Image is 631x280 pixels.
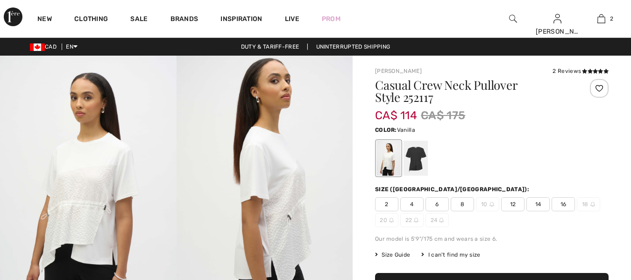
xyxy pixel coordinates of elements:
[375,251,410,259] span: Size Guide
[580,13,623,24] a: 2
[375,185,531,194] div: Size ([GEOGRAPHIC_DATA]/[GEOGRAPHIC_DATA]):
[285,14,299,24] a: Live
[375,213,398,227] span: 20
[37,15,52,25] a: New
[400,213,424,227] span: 22
[536,27,579,36] div: [PERSON_NAME]
[577,197,600,211] span: 18
[30,43,45,51] img: Canadian Dollar
[375,197,398,211] span: 2
[439,218,444,223] img: ring-m.svg
[220,15,262,25] span: Inspiration
[389,218,394,223] img: ring-m.svg
[553,67,609,75] div: 2 Reviews
[30,43,60,50] span: CAD
[553,13,561,24] img: My Info
[375,79,570,103] h1: Casual Crew Neck Pullover Style 252117
[451,197,474,211] span: 8
[404,141,428,176] div: Black
[376,141,401,176] div: Vanilla
[375,127,397,133] span: Color:
[509,13,517,24] img: search the website
[421,107,465,124] span: CA$ 175
[597,13,605,24] img: My Bag
[322,14,340,24] a: Prom
[375,235,609,243] div: Our model is 5'9"/175 cm and wears a size 6.
[397,127,415,133] span: Vanilla
[74,15,108,25] a: Clothing
[375,100,417,122] span: CA$ 114
[66,43,78,50] span: EN
[400,197,424,211] span: 4
[590,202,595,207] img: ring-m.svg
[421,251,480,259] div: I can't find my size
[553,14,561,23] a: Sign In
[4,7,22,26] img: 1ère Avenue
[501,197,525,211] span: 12
[425,213,449,227] span: 24
[526,197,550,211] span: 14
[552,197,575,211] span: 16
[170,15,199,25] a: Brands
[476,197,499,211] span: 10
[425,197,449,211] span: 6
[130,15,148,25] a: Sale
[610,14,613,23] span: 2
[375,68,422,74] a: [PERSON_NAME]
[489,202,494,207] img: ring-m.svg
[414,218,418,223] img: ring-m.svg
